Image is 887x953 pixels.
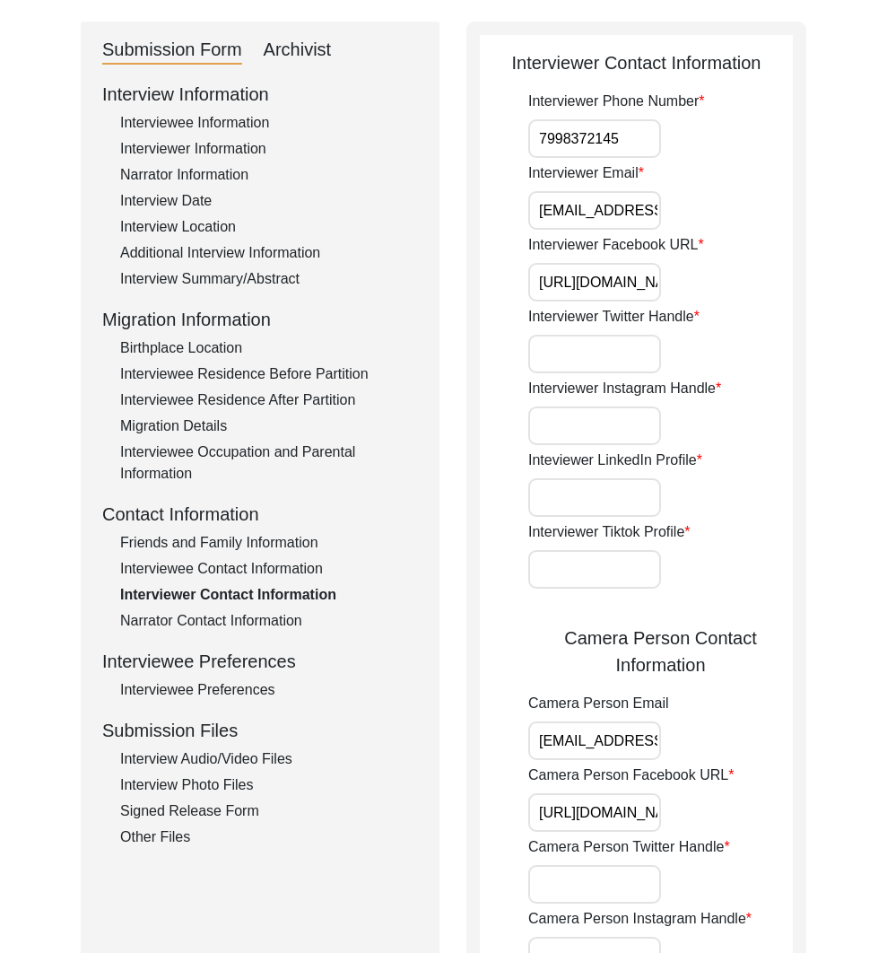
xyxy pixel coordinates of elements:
[120,138,418,160] div: Interviewer Information
[120,774,418,796] div: Interview Photo Files
[102,648,418,675] div: Interviewee Preferences
[528,450,702,471] label: Inteviewer LinkedIn Profile
[102,717,418,744] div: Submission Files
[120,190,418,212] div: Interview Date
[102,81,418,108] div: Interview Information
[528,625,793,678] div: Camera Person Contact Information
[528,836,730,858] label: Camera Person Twitter Handle
[480,49,793,76] div: Interviewer Contact Information
[120,337,418,359] div: Birthplace Location
[120,242,418,264] div: Additional Interview Information
[120,800,418,822] div: Signed Release Form
[120,389,418,411] div: Interviewee Residence After Partition
[120,610,418,632] div: Narrator Contact Information
[120,584,418,606] div: Interviewer Contact Information
[102,501,418,528] div: Contact Information
[120,748,418,770] div: Interview Audio/Video Files
[120,679,418,701] div: Interviewee Preferences
[528,521,691,543] label: Interviewer Tiktok Profile
[528,162,644,184] label: Interviewer Email
[102,306,418,333] div: Migration Information
[528,908,752,930] label: Camera Person Instagram Handle
[528,306,700,328] label: Interviewer Twitter Handle
[528,765,734,786] label: Camera Person Facebook URL
[120,532,418,554] div: Friends and Family Information
[120,164,418,186] div: Narrator Information
[528,91,705,112] label: Interviewer Phone Number
[120,216,418,238] div: Interview Location
[120,363,418,385] div: Interviewee Residence Before Partition
[120,415,418,437] div: Migration Details
[120,268,418,290] div: Interview Summary/Abstract
[120,112,418,134] div: Interviewee Information
[528,693,669,714] label: Camera Person Email
[264,36,332,65] div: Archivist
[120,826,418,848] div: Other Files
[120,558,418,580] div: Interviewee Contact Information
[528,234,704,256] label: Interviewer Facebook URL
[102,36,242,65] div: Submission Form
[528,378,721,399] label: Interviewer Instagram Handle
[120,442,418,485] div: Interviewee Occupation and Parental Information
